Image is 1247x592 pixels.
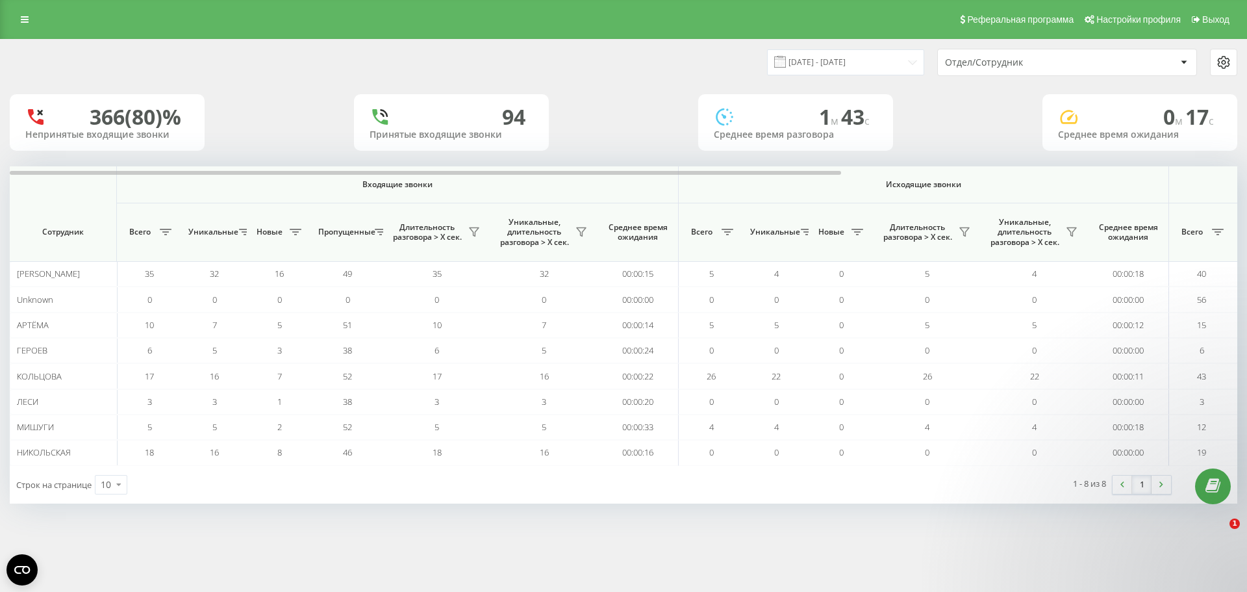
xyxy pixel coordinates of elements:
[210,268,219,279] span: 32
[435,421,439,433] span: 5
[433,446,442,458] span: 18
[343,421,352,433] span: 52
[598,363,679,389] td: 00:00:22
[1197,319,1206,331] span: 15
[1176,227,1208,237] span: Всего
[598,440,679,465] td: 00:00:16
[277,446,282,458] span: 8
[370,129,533,140] div: Принятые входящие звонки
[707,370,716,382] span: 26
[1098,222,1159,242] span: Среднее время ожидания
[598,313,679,338] td: 00:00:14
[839,344,844,356] span: 0
[17,421,54,433] span: МИШУГИ
[212,396,217,407] span: 3
[839,370,844,382] span: 0
[433,370,442,382] span: 17
[17,396,38,407] span: ЛЕСИ
[1032,319,1037,331] span: 5
[275,268,284,279] span: 16
[277,294,282,305] span: 0
[1032,294,1037,305] span: 0
[16,479,92,491] span: Строк на странице
[433,268,442,279] span: 35
[1132,476,1152,494] a: 1
[1197,268,1206,279] span: 40
[925,396,929,407] span: 0
[1175,114,1185,128] span: м
[1058,129,1222,140] div: Среднее время ожидания
[774,294,779,305] span: 0
[1202,14,1229,25] span: Выход
[1073,477,1106,490] div: 1 - 8 из 8
[1096,14,1181,25] span: Настройки профиля
[598,338,679,363] td: 00:00:24
[1088,415,1169,440] td: 00:00:18
[17,446,71,458] span: НИКОЛЬСКАЯ
[123,227,156,237] span: Всего
[1197,446,1206,458] span: 19
[318,227,371,237] span: Пропущенные
[709,344,714,356] span: 0
[1197,294,1206,305] span: 56
[1032,396,1037,407] span: 0
[25,129,189,140] div: Непринятые входящие звонки
[839,396,844,407] span: 0
[1032,268,1037,279] span: 4
[1200,344,1204,356] span: 6
[147,396,152,407] span: 3
[390,222,464,242] span: Длительность разговора > Х сек.
[774,344,779,356] span: 0
[145,446,154,458] span: 18
[277,396,282,407] span: 1
[709,421,714,433] span: 4
[17,370,62,382] span: КОЛЬЦОВА
[151,179,644,190] span: Входящие звонки
[253,227,286,237] span: Новые
[1088,261,1169,287] td: 00:00:18
[925,421,929,433] span: 4
[1163,103,1185,131] span: 0
[435,294,439,305] span: 0
[839,421,844,433] span: 0
[607,222,668,242] span: Среднее время ожидания
[210,370,219,382] span: 16
[343,446,352,458] span: 46
[945,57,1100,68] div: Отдел/Сотрудник
[1209,114,1214,128] span: c
[1088,338,1169,363] td: 00:00:00
[542,344,546,356] span: 5
[343,396,352,407] span: 38
[1203,519,1234,550] iframe: Intercom live chat
[21,227,105,237] span: Сотрудник
[212,344,217,356] span: 5
[17,268,80,279] span: [PERSON_NAME]
[343,370,352,382] span: 52
[709,294,714,305] span: 0
[17,319,49,331] span: АРТЁМА
[502,105,525,129] div: 94
[210,446,219,458] span: 16
[542,319,546,331] span: 7
[1197,370,1206,382] span: 43
[709,179,1139,190] span: Исходящие звонки
[774,446,779,458] span: 0
[839,294,844,305] span: 0
[864,114,870,128] span: c
[145,268,154,279] span: 35
[542,421,546,433] span: 5
[1032,421,1037,433] span: 4
[1197,421,1206,433] span: 12
[147,344,152,356] span: 6
[1088,287,1169,312] td: 00:00:00
[540,268,549,279] span: 32
[839,268,844,279] span: 0
[346,294,350,305] span: 0
[1032,344,1037,356] span: 0
[497,217,572,248] span: Уникальные, длительность разговора > Х сек.
[433,319,442,331] span: 10
[343,268,352,279] span: 49
[277,421,282,433] span: 2
[212,421,217,433] span: 5
[1200,396,1204,407] span: 3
